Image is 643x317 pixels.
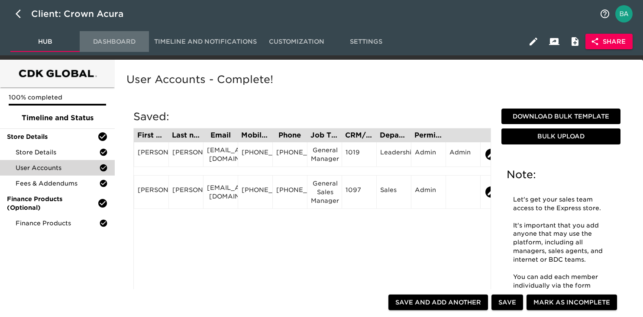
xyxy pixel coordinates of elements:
span: Customization [267,36,326,47]
button: Save and Add Another [388,295,488,311]
div: CRM/User ID [345,132,373,139]
span: Fees & Addendums [16,179,99,188]
div: [PERSON_NAME] [172,148,200,161]
h5: Note: [507,168,615,182]
div: [EMAIL_ADDRESS][DOMAIN_NAME] [207,146,234,163]
span: Mark as Incomplete [533,297,610,308]
span: Dashboard [85,36,144,47]
span: Download Bulk Template [505,111,617,122]
p: You can add each member individually via the form below, or upload a bulk file using the tools to... [513,273,609,307]
div: General Sales Manager [311,179,338,205]
span: User Accounts [16,163,99,172]
div: Department [380,132,407,139]
div: 1097 [346,186,373,199]
div: Job Title [310,132,338,139]
span: Share [592,36,626,47]
div: [PHONE_NUMBER] [276,186,304,199]
p: It's important that you add anyone that may use the platform, including all managers, sales agent... [513,221,609,264]
div: Phone [276,132,304,139]
div: First name [137,132,165,139]
span: Finance Products (Optional) [7,195,97,212]
span: Store Details [16,148,99,157]
div: Admin [449,148,477,161]
div: [EMAIL_ADDRESS][DOMAIN_NAME] [207,183,234,201]
span: Settings [336,36,395,47]
div: [PERSON_NAME] [138,186,165,199]
span: Store Details [7,132,97,141]
span: Hub [16,36,74,47]
button: Bulk Upload [501,128,620,144]
button: Share [585,34,633,50]
button: notifications [595,3,615,24]
span: Bulk Upload [505,131,617,142]
div: Admin [415,148,442,161]
div: General Manager [311,146,338,163]
img: Profile [615,5,633,22]
span: Finance Products [16,219,99,227]
button: edit [485,149,497,160]
span: Save [498,297,516,308]
div: [PHONE_NUMBER] [242,186,269,199]
div: Client: Crown Acura [31,7,136,21]
h5: User Accounts - Complete! [126,73,627,86]
div: [PERSON_NAME] [138,148,165,161]
div: 1019 [346,148,373,161]
div: [PHONE_NUMBER] [242,148,269,161]
h5: Saved: [133,110,491,124]
div: Email [207,132,234,139]
button: Download Bulk Template [501,109,620,125]
button: edit [485,186,497,198]
button: Edit Hub [523,31,544,52]
button: Client View [544,31,565,52]
div: [PHONE_NUMBER] [276,148,304,161]
p: 100% completed [9,93,106,102]
div: Last name [172,132,200,139]
button: Mark as Incomplete [527,295,617,311]
div: Sales [380,186,407,199]
p: Let's get your sales team access to the Express store. [513,195,609,213]
div: Permission Set [414,132,442,139]
div: Leadership [380,148,407,161]
span: Timeline and Status [7,113,108,123]
div: Mobile Phone [241,132,269,139]
span: Timeline and Notifications [154,36,257,47]
span: Save and Add Another [395,297,481,308]
div: [PERSON_NAME] [172,186,200,199]
button: Save [491,295,523,311]
div: Admin [415,186,442,199]
button: Internal Notes and Comments [565,31,585,52]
